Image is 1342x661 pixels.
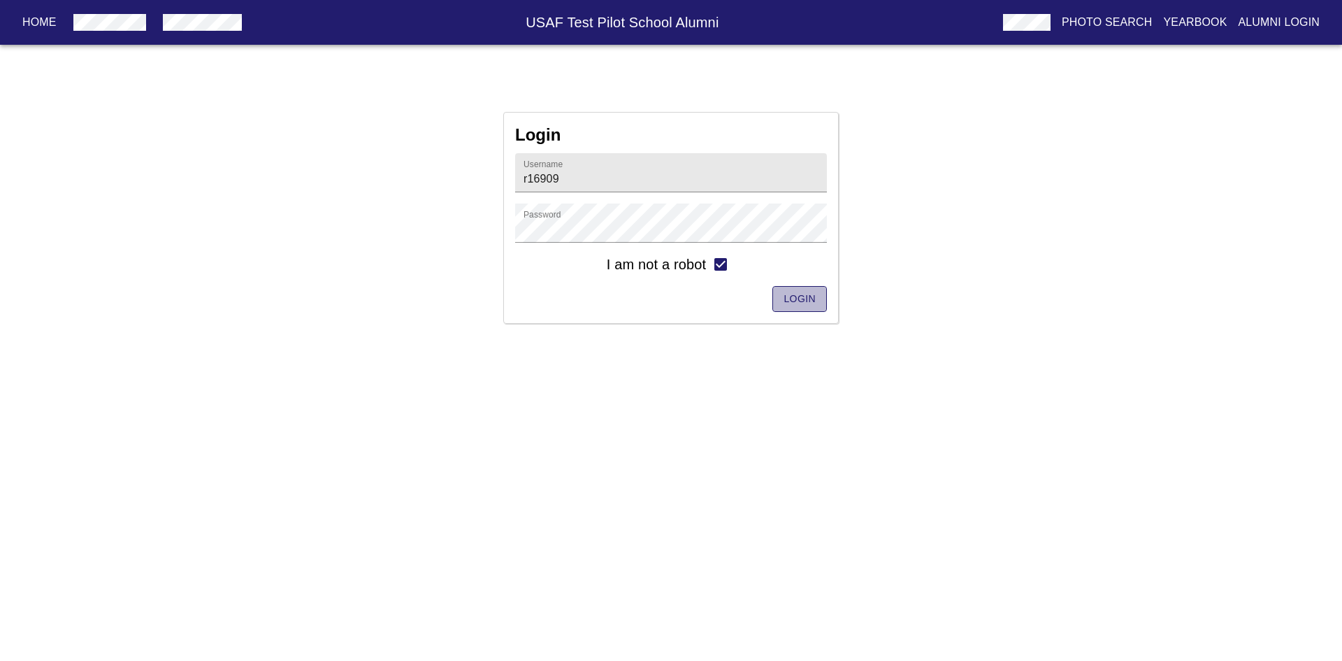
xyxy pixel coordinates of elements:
[772,286,827,312] button: Login
[1056,10,1158,35] button: Photo Search
[17,10,62,35] button: Home
[1062,14,1153,31] p: Photo Search
[247,11,997,34] h6: USAF Test Pilot School Alumni
[1239,14,1320,31] p: Alumni Login
[607,253,706,276] h6: I am not a robot
[515,125,561,144] strong: Login
[1157,10,1232,35] button: Yearbook
[1233,10,1326,35] button: Alumni Login
[22,14,57,31] p: Home
[784,290,816,308] span: Login
[1163,14,1227,31] p: Yearbook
